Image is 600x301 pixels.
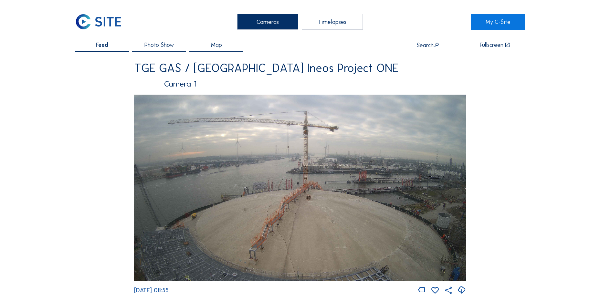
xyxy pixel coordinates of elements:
[134,95,466,281] img: Image
[237,14,298,30] div: Cameras
[134,80,466,88] div: Camera 1
[96,42,108,48] span: Feed
[134,287,169,294] span: [DATE] 08:55
[75,14,129,30] a: C-SITE Logo
[480,42,503,48] div: Fullscreen
[75,14,122,30] img: C-SITE Logo
[144,42,174,48] span: Photo Show
[134,62,466,74] div: TGE GAS / [GEOGRAPHIC_DATA] Ineos Project ONE
[471,14,525,30] a: My C-Site
[302,14,363,30] div: Timelapses
[211,42,222,48] span: Map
